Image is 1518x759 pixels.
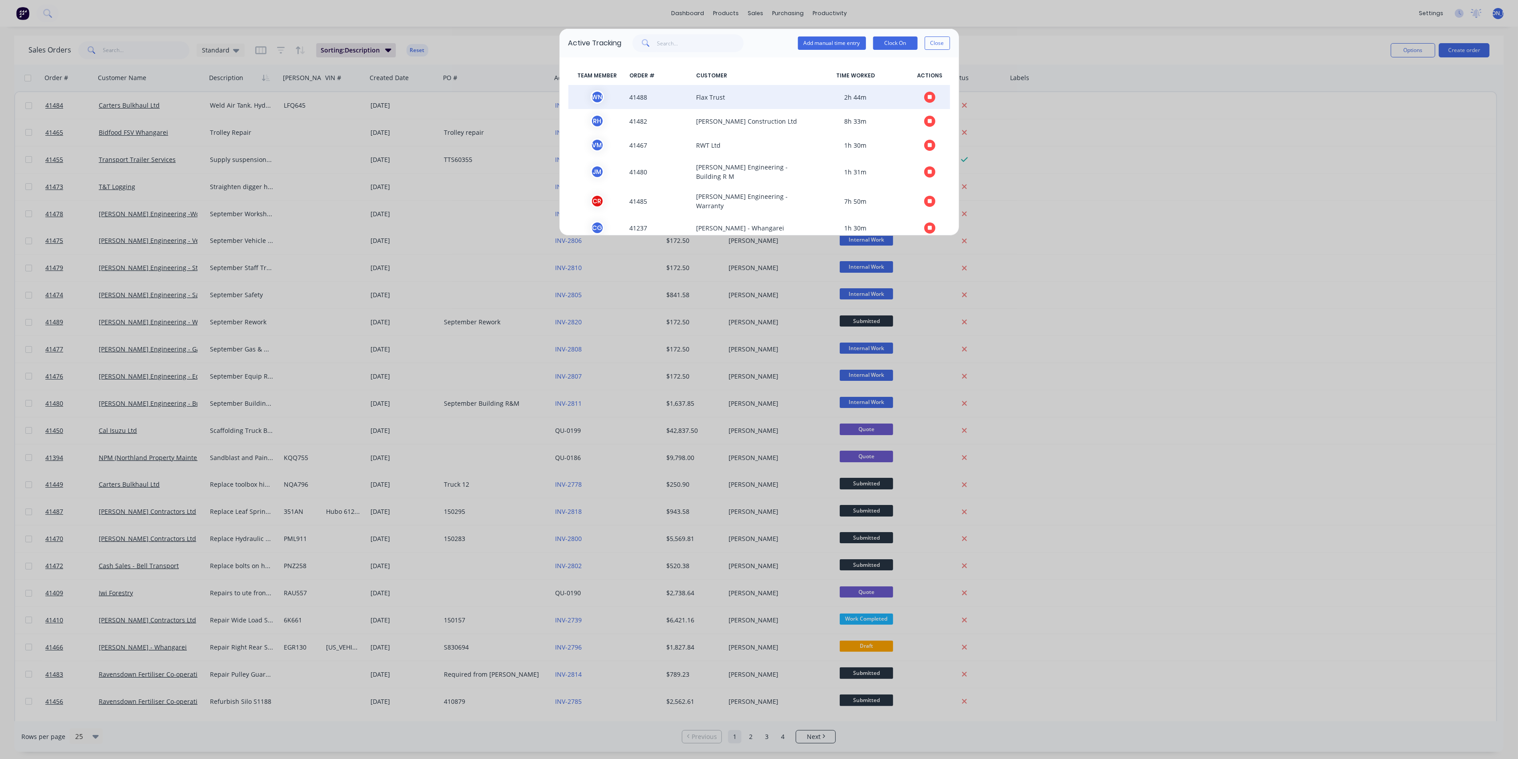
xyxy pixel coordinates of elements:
span: [PERSON_NAME] - Whangarei [693,221,801,234]
div: R H [591,114,604,128]
span: [PERSON_NAME] Engineering - Building R M [693,162,801,181]
span: 41237 [626,221,693,234]
span: 41488 [626,90,693,104]
span: 8h 33m [801,114,910,128]
div: W N [591,90,604,104]
button: Add manual time entry [798,36,866,50]
span: ORDER # [626,72,693,80]
span: ACTIONS [910,72,950,80]
span: 2h 44m [801,90,910,104]
div: C R [591,194,604,208]
span: TIME WORKED [801,72,910,80]
span: 1h 30m [801,221,910,234]
span: 1h 30m [801,138,910,152]
span: RWT Ltd [693,138,801,152]
span: TEAM MEMBER [568,72,626,80]
span: 41480 [626,162,693,181]
span: CUSTOMER [693,72,801,80]
div: Active Tracking [568,38,622,48]
span: Flax Trust [693,90,801,104]
span: 41467 [626,138,693,152]
span: 41482 [626,114,693,128]
span: 1h 31m [801,162,910,181]
span: 7h 50m [801,192,910,210]
input: Search... [657,34,744,52]
div: V M [591,138,604,152]
span: 41485 [626,192,693,210]
span: [PERSON_NAME] Construction Ltd [693,114,801,128]
span: [PERSON_NAME] Engineering - Warranty [693,192,801,210]
div: J M [591,165,604,178]
button: Close [925,36,950,50]
div: C G [591,221,604,234]
button: Clock On [873,36,918,50]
